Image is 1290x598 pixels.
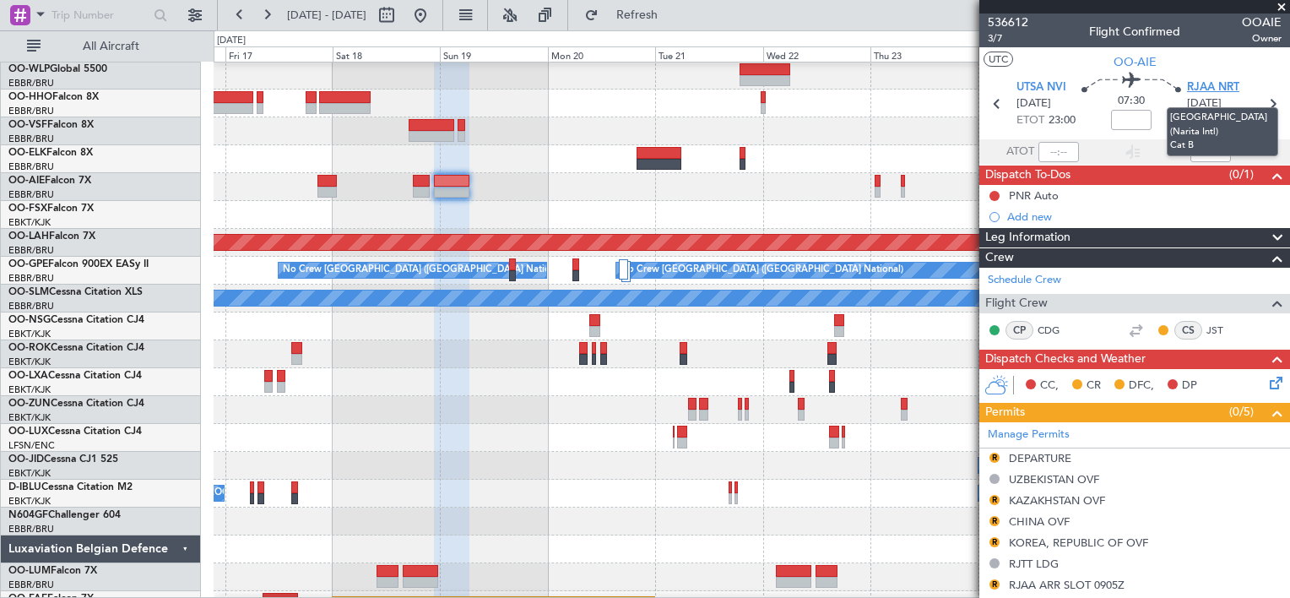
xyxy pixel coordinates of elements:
[8,523,54,535] a: EBBR/BRU
[8,315,51,325] span: OO-NSG
[8,64,107,74] a: OO-WLPGlobal 5500
[621,258,903,283] div: No Crew [GEOGRAPHIC_DATA] ([GEOGRAPHIC_DATA] National)
[8,439,55,452] a: LFSN/ENC
[8,510,121,520] a: N604GFChallenger 604
[8,328,51,340] a: EBKT/KJK
[8,259,48,269] span: OO-GPE
[217,34,246,48] div: [DATE]
[1242,14,1282,31] span: OOAIE
[8,427,48,437] span: OO-LUX
[989,537,1000,547] button: R
[8,371,48,381] span: OO-LXA
[8,454,44,465] span: OO-JID
[8,176,45,186] span: OO-AIE
[1129,378,1154,394] span: DFC,
[1167,107,1278,156] div: [GEOGRAPHIC_DATA] (Narita Intl) Cat B
[1016,112,1044,129] span: ETOT
[985,166,1070,185] span: Dispatch To-Dos
[8,120,47,130] span: OO-VSF
[8,399,144,409] a: OO-ZUNCessna Citation CJ4
[1187,79,1239,96] span: RJAA NRT
[440,46,547,62] div: Sun 19
[1040,378,1059,394] span: CC,
[1007,209,1282,224] div: Add new
[8,411,51,424] a: EBKT/KJK
[8,148,46,158] span: OO-ELK
[988,272,1061,289] a: Schedule Crew
[8,216,51,229] a: EBKT/KJK
[602,9,673,21] span: Refresh
[1182,378,1197,394] span: DP
[287,8,366,23] span: [DATE] - [DATE]
[8,259,149,269] a: OO-GPEFalcon 900EX EASy II
[8,343,51,353] span: OO-ROK
[8,244,54,257] a: EBBR/BRU
[1038,323,1076,338] a: CDG
[283,258,566,283] div: No Crew [GEOGRAPHIC_DATA] ([GEOGRAPHIC_DATA] National)
[8,92,52,102] span: OO-HHO
[8,482,41,492] span: D-IBLU
[8,148,93,158] a: OO-ELKFalcon 8X
[985,248,1014,268] span: Crew
[1006,144,1034,160] span: ATOT
[1118,93,1145,110] span: 07:30
[8,77,54,90] a: EBBR/BRU
[8,64,50,74] span: OO-WLP
[985,228,1070,247] span: Leg Information
[988,14,1028,31] span: 536612
[8,356,51,368] a: EBKT/KJK
[8,315,144,325] a: OO-NSGCessna Citation CJ4
[8,204,94,214] a: OO-FSXFalcon 7X
[333,46,440,62] div: Sat 18
[19,33,183,60] button: All Aircraft
[1009,557,1059,571] div: RJTT LDG
[8,105,54,117] a: EBBR/BRU
[1009,493,1105,508] div: KAZAKHSTAN OVF
[1009,535,1148,550] div: KOREA, REPUBLIC OF OVF
[985,403,1025,422] span: Permits
[1038,142,1079,162] input: --:--
[1009,188,1059,203] div: PNR Auto
[989,579,1000,590] button: R
[8,467,51,480] a: EBKT/KJK
[978,46,1086,62] div: Fri 24
[8,343,144,353] a: OO-ROKCessna Citation CJ4
[8,482,133,492] a: D-IBLUCessna Citation M2
[8,287,49,297] span: OO-SLM
[1009,514,1070,529] div: CHINA OVF
[577,2,678,29] button: Refresh
[8,510,48,520] span: N604GF
[8,566,51,576] span: OO-LUM
[8,383,51,396] a: EBKT/KJK
[8,427,142,437] a: OO-LUXCessna Citation CJ4
[8,272,54,285] a: EBBR/BRU
[1049,112,1076,129] span: 23:00
[988,31,1028,46] span: 3/7
[1174,321,1202,340] div: CS
[8,133,54,145] a: EBBR/BRU
[8,231,49,242] span: OO-LAH
[8,495,51,508] a: EBKT/KJK
[1229,166,1254,183] span: (0/1)
[1114,53,1157,71] span: OO-AIE
[1206,323,1244,338] a: JST
[8,188,54,201] a: EBBR/BRU
[8,399,51,409] span: OO-ZUN
[8,566,97,576] a: OO-LUMFalcon 7X
[8,287,143,297] a: OO-SLMCessna Citation XLS
[8,300,54,313] a: EBBR/BRU
[1016,79,1066,96] span: UTSA NVI
[8,371,142,381] a: OO-LXACessna Citation CJ4
[870,46,978,62] div: Thu 23
[988,427,1070,443] a: Manage Permits
[8,120,94,130] a: OO-VSFFalcon 8X
[1242,31,1282,46] span: Owner
[1016,95,1051,112] span: [DATE]
[548,46,655,62] div: Mon 20
[1087,378,1101,394] span: CR
[1229,403,1254,421] span: (0/5)
[51,3,149,28] input: Trip Number
[985,294,1048,313] span: Flight Crew
[8,231,95,242] a: OO-LAHFalcon 7X
[984,52,1013,67] button: UTC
